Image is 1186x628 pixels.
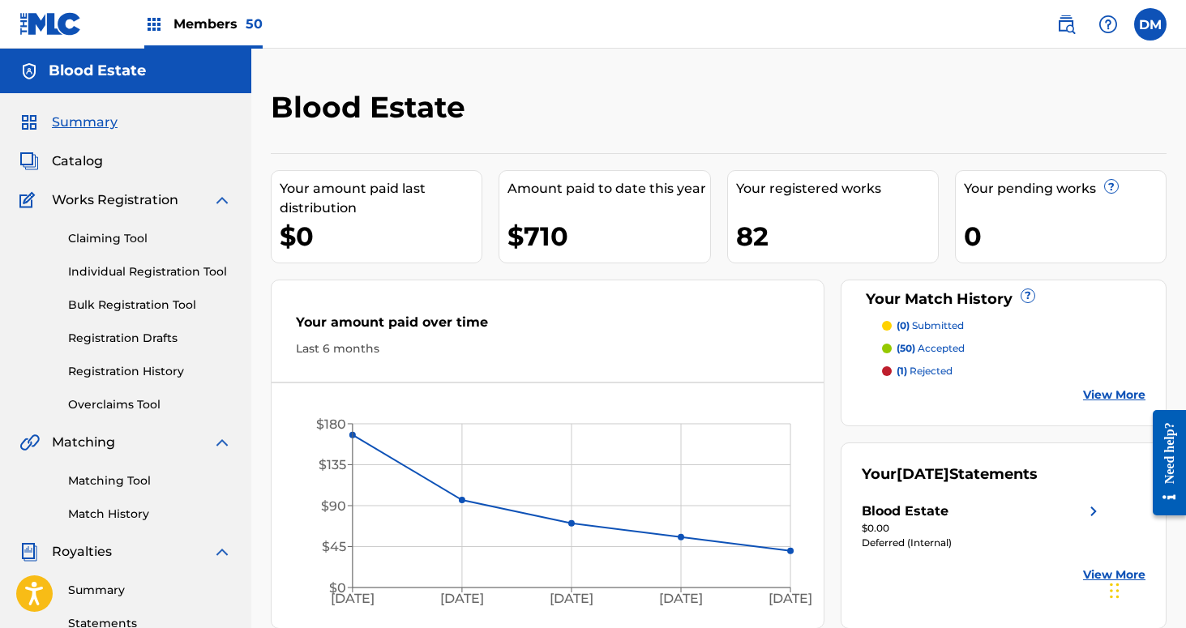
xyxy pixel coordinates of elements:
[19,190,41,210] img: Works Registration
[1141,398,1186,528] iframe: Resource Center
[964,179,1166,199] div: Your pending works
[1098,15,1118,34] img: help
[882,364,1145,378] a: (1) rejected
[19,433,40,452] img: Matching
[68,582,232,599] a: Summary
[144,15,164,34] img: Top Rightsholders
[52,152,103,171] span: Catalog
[897,365,907,377] span: (1)
[19,152,39,171] img: Catalog
[68,506,232,523] a: Match History
[897,465,949,483] span: [DATE]
[897,341,965,356] p: accepted
[19,113,39,132] img: Summary
[1056,15,1076,34] img: search
[862,288,1145,310] div: Your Match History
[1105,180,1118,193] span: ?
[19,152,103,171] a: CatalogCatalog
[1021,289,1034,302] span: ?
[52,190,178,210] span: Works Registration
[1084,502,1103,521] img: right chevron icon
[1110,566,1120,615] div: Drag
[440,592,484,607] tspan: [DATE]
[1083,387,1145,404] a: View More
[49,62,146,80] h5: Blood Estate
[19,113,118,132] a: SummarySummary
[882,341,1145,356] a: (50) accepted
[68,297,232,314] a: Bulk Registration Tool
[68,230,232,247] a: Claiming Tool
[296,340,799,357] div: Last 6 months
[550,592,593,607] tspan: [DATE]
[769,592,813,607] tspan: [DATE]
[280,179,482,218] div: Your amount paid last distribution
[280,218,482,254] div: $0
[964,218,1166,254] div: 0
[19,62,39,81] img: Accounts
[296,313,799,340] div: Your amount paid over time
[1092,8,1124,41] div: Help
[660,592,704,607] tspan: [DATE]
[212,433,232,452] img: expand
[19,542,39,562] img: Royalties
[736,218,938,254] div: 82
[862,464,1038,485] div: Your Statements
[897,342,915,354] span: (50)
[1134,8,1167,41] div: User Menu
[862,502,1103,550] a: Blood Estateright chevron icon$0.00Deferred (Internal)
[507,179,709,199] div: Amount paid to date this year
[68,396,232,413] a: Overclaims Tool
[246,16,263,32] span: 50
[882,318,1145,333] a: (0) submitted
[1105,550,1186,628] iframe: Chat Widget
[329,580,346,596] tspan: $0
[271,89,473,126] h2: Blood Estate
[316,417,346,432] tspan: $180
[897,318,964,333] p: submitted
[736,179,938,199] div: Your registered works
[19,12,82,36] img: MLC Logo
[173,15,263,33] span: Members
[212,542,232,562] img: expand
[68,472,232,489] a: Matching Tool
[52,113,118,132] span: Summary
[68,263,232,280] a: Individual Registration Tool
[68,363,232,380] a: Registration History
[319,457,346,472] tspan: $135
[1050,8,1082,41] a: Public Search
[507,218,709,254] div: $710
[1083,566,1145,583] a: View More
[862,521,1103,536] div: $0.00
[52,542,112,562] span: Royalties
[322,539,346,554] tspan: $45
[68,330,232,347] a: Registration Drafts
[212,190,232,210] img: expand
[862,502,948,521] div: Blood Estate
[897,364,953,378] p: rejected
[862,536,1103,550] div: Deferred (Internal)
[897,319,910,331] span: (0)
[331,592,375,607] tspan: [DATE]
[52,433,115,452] span: Matching
[321,498,346,514] tspan: $90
